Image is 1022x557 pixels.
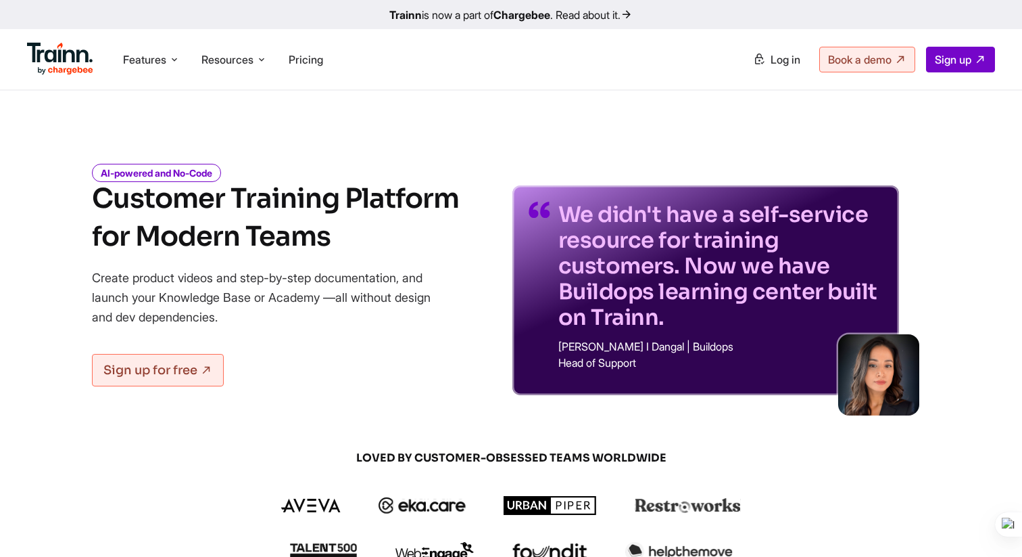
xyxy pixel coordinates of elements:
[187,451,835,466] span: LOVED BY CUSTOMER-OBSESSED TEAMS WORLDWIDE
[92,268,450,327] p: Create product videos and step-by-step documentation, and launch your Knowledge Base or Academy —...
[558,357,883,368] p: Head of Support
[529,202,550,218] img: quotes-purple.41a7099.svg
[838,334,919,416] img: sabina-buildops.d2e8138.png
[281,499,341,512] img: aveva logo
[926,47,995,72] a: Sign up
[123,52,166,67] span: Features
[289,53,323,66] a: Pricing
[201,52,253,67] span: Resources
[379,497,466,514] img: ekacare logo
[745,47,808,72] a: Log in
[558,202,883,330] p: We didn't have a self-service resource for training customers. Now we have Buildops learning cent...
[635,498,741,513] img: restroworks logo
[558,341,883,352] p: [PERSON_NAME] I Dangal | Buildops
[935,53,971,66] span: Sign up
[92,354,224,386] a: Sign up for free
[92,180,459,256] h1: Customer Training Platform for Modern Teams
[771,53,800,66] span: Log in
[27,43,93,75] img: Trainn Logo
[493,8,550,22] b: Chargebee
[389,8,422,22] b: Trainn
[92,164,221,182] i: AI-powered and No-Code
[819,47,915,72] a: Book a demo
[504,496,597,515] img: urbanpiper logo
[828,53,892,66] span: Book a demo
